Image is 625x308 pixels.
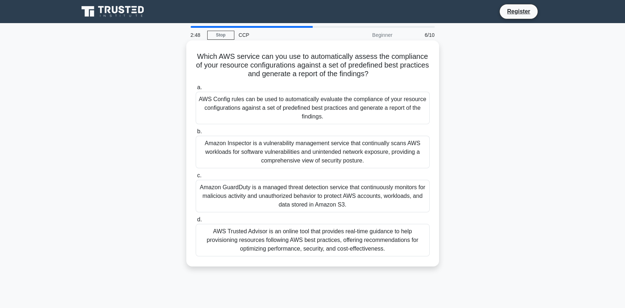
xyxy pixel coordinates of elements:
div: Amazon Inspector is a vulnerability management service that continually scans AWS workloads for s... [196,136,430,168]
span: d. [197,216,202,222]
div: 6/10 [397,28,439,42]
a: Register [503,7,534,16]
div: Amazon GuardDuty is a managed threat detection service that continuously monitors for malicious a... [196,180,430,212]
div: AWS Trusted Advisor is an online tool that provides real-time guidance to help provisioning resou... [196,224,430,256]
div: AWS Config rules can be used to automatically evaluate the compliance of your resource configurat... [196,92,430,124]
div: Beginner [334,28,397,42]
span: c. [197,172,201,178]
a: Stop [207,31,234,40]
span: b. [197,128,202,134]
h5: Which AWS service can you use to automatically assess the compliance of your resource configurati... [195,52,430,79]
div: CCP [234,28,334,42]
span: a. [197,84,202,90]
div: 2:48 [186,28,207,42]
